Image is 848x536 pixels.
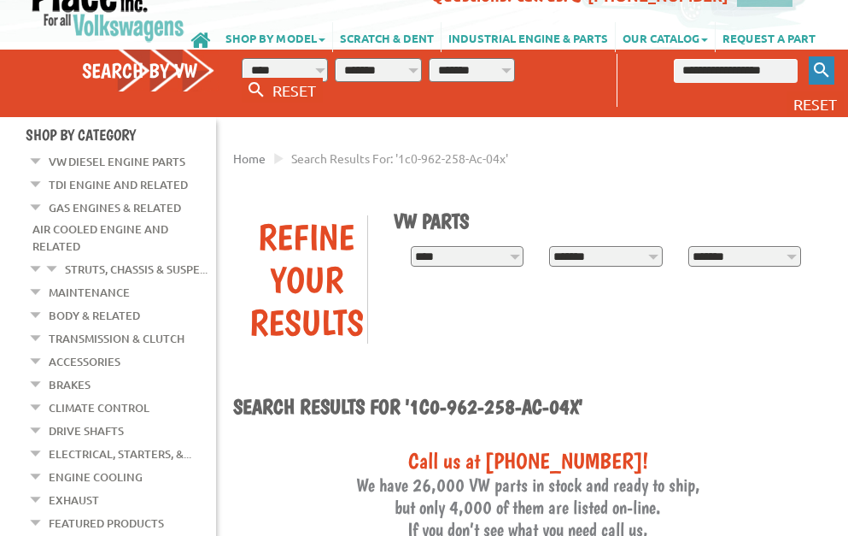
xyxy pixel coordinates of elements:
[233,394,822,421] h1: Search results for '1c0-962-258-ac-04x'
[233,150,266,166] a: Home
[266,78,323,103] button: RESET
[49,150,185,173] a: VW Diesel Engine Parts
[49,443,191,465] a: Electrical, Starters, &...
[49,512,164,534] a: Featured Products
[49,350,120,373] a: Accessories
[49,466,143,488] a: Engine Cooling
[787,91,844,116] button: RESET
[616,22,715,52] a: OUR CATALOG
[49,327,184,350] a: Transmission & Clutch
[49,281,130,303] a: Maintenance
[809,56,834,85] button: Keyword Search
[49,489,99,511] a: Exhaust
[408,447,648,474] span: Call us at [PHONE_NUMBER]!
[219,22,332,52] a: SHOP BY MODEL
[26,126,216,144] h4: Shop By Category
[793,95,837,113] span: RESET
[49,397,149,419] a: Climate Control
[49,197,181,219] a: Gas Engines & Related
[716,22,822,52] a: REQUEST A PART
[291,150,508,166] span: Search results for: '1c0-962-258-ac-04x'
[49,374,91,396] a: Brakes
[246,215,366,344] div: Refine Your Results
[49,174,188,196] a: TDI Engine and Related
[65,258,208,280] a: Struts, Chassis & Suspe...
[49,304,140,327] a: Body & Related
[49,420,124,442] a: Drive Shafts
[333,22,441,52] a: SCRATCH & DENT
[442,22,615,52] a: INDUSTRIAL ENGINE & PARTS
[32,218,168,257] a: Air Cooled Engine and Related
[394,209,810,233] h1: VW Parts
[82,58,215,83] h4: Search by VW
[272,81,316,99] span: RESET
[242,78,271,103] button: Search By VW...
